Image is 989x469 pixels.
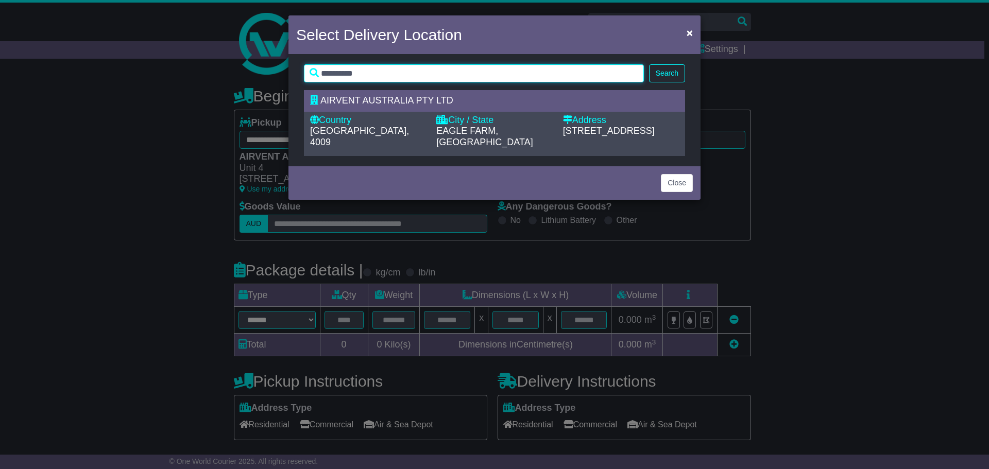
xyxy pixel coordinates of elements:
div: Address [563,115,679,126]
span: [GEOGRAPHIC_DATA], 4009 [310,126,409,147]
button: Close [661,174,693,192]
div: City / State [436,115,552,126]
span: [STREET_ADDRESS] [563,126,655,136]
span: AIRVENT AUSTRALIA PTY LTD [320,95,453,106]
button: Search [649,64,685,82]
h4: Select Delivery Location [296,23,462,46]
span: × [687,27,693,39]
span: EAGLE FARM, [GEOGRAPHIC_DATA] [436,126,533,147]
div: Country [310,115,426,126]
button: Close [681,22,698,43]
